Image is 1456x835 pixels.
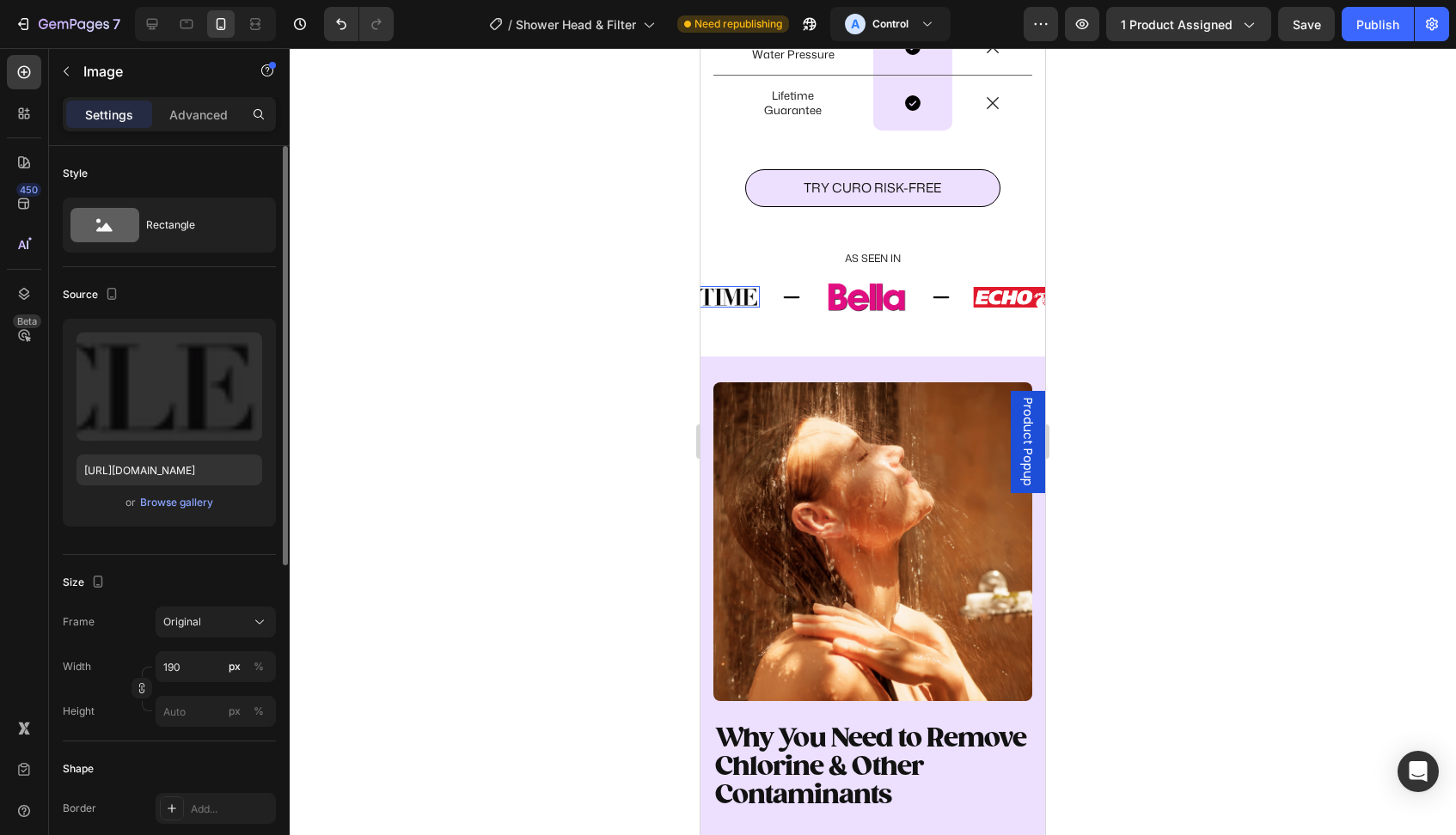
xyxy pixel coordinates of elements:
div: Rectangle [146,205,251,245]
div: % [254,704,264,719]
div: Open Intercom Messenger [1398,751,1439,792]
div: px [229,704,241,719]
img: preview-image [76,332,262,441]
button: Original [156,606,276,637]
div: Add... [191,801,272,817]
label: Width [63,659,91,674]
span: Shower Head & Filter [516,15,636,34]
button: Save [1278,7,1335,41]
button: 7 [7,7,128,41]
img: gempages_530700736699303028-1dee7fc8-beb2-4330-ab22-addbe26afce8.png [123,230,209,268]
p: Try Curo Risk-Free [103,131,241,150]
div: px [229,659,241,674]
button: Browse gallery [139,494,214,511]
button: % [224,701,245,722]
button: px [248,656,269,677]
div: Style [63,166,88,181]
button: px [248,701,269,722]
input: px% [156,696,276,727]
h2: Why You Need to Remove Chlorine & Other Contaminants [13,674,332,763]
div: % [254,659,264,674]
button: 1 product assigned [1106,7,1271,41]
p: Image [83,61,229,82]
input: https://example.com/image.jpg [76,454,262,485]
iframe: Design area [700,48,1045,835]
input: px% [156,651,276,682]
div: Beta [13,314,41,328]
span: Save [1293,17,1321,32]
div: Shape [63,761,94,777]
p: Settings [85,106,133,124]
label: Height [63,704,95,719]
div: 450 [16,183,41,197]
span: Guarantee [64,54,121,70]
h3: Control [872,15,908,33]
span: 1 product assigned [1121,15,1233,34]
a: Try Curo Risk-Free [45,121,300,159]
label: Frame [63,614,95,630]
img: gempages_530700736699303028-d2419ba3-026a-4038-9fd0-e9de448e134a.png [272,239,358,259]
div: Source [63,283,122,307]
button: % [224,656,245,677]
span: Original [163,614,201,630]
div: Undo/Redo [324,7,394,41]
span: Need republishing [694,16,782,32]
span: Lifetime [71,40,113,55]
button: AControl [830,7,951,41]
span: / [508,15,512,34]
div: Border [63,801,96,816]
p: 7 [113,14,120,34]
div: Publish [1356,15,1399,34]
span: or [125,492,136,513]
div: Browse gallery [140,495,213,510]
p: Advanced [169,106,228,124]
button: Publish [1342,7,1414,41]
p: A [851,15,860,33]
div: Size [63,571,108,594]
h2: As seen In [13,202,332,219]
